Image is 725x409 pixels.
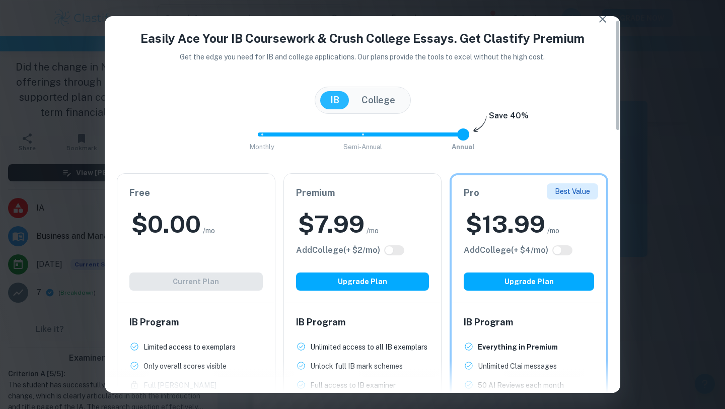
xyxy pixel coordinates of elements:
h6: Premium [296,186,429,200]
span: /mo [367,225,379,236]
h6: Save 40% [489,110,529,127]
p: Limited access to exemplars [143,342,236,353]
h6: IB Program [464,315,594,329]
button: College [351,91,405,109]
p: Everything in Premium [478,342,558,353]
button: Upgrade Plan [296,272,429,291]
p: Best Value [555,186,590,197]
h2: $ 7.99 [298,208,365,240]
span: Monthly [250,143,274,151]
h6: IB Program [129,315,263,329]
h6: Free [129,186,263,200]
span: Annual [452,143,475,151]
button: Upgrade Plan [464,272,594,291]
h2: $ 13.99 [466,208,545,240]
span: Semi-Annual [343,143,382,151]
span: /mo [547,225,559,236]
button: IB [320,91,349,109]
h6: Click to see all the additional College features. [296,244,380,256]
img: subscription-arrow.svg [473,116,487,133]
h2: $ 0.00 [131,208,201,240]
h6: Pro [464,186,594,200]
span: /mo [203,225,215,236]
h6: Click to see all the additional College features. [464,244,548,256]
p: Unlimited access to all IB exemplars [310,342,427,353]
h6: IB Program [296,315,429,329]
p: Get the edge you need for IB and college applications. Our plans provide the tools to excel witho... [166,51,559,62]
h4: Easily Ace Your IB Coursework & Crush College Essays. Get Clastify Premium [117,29,608,47]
